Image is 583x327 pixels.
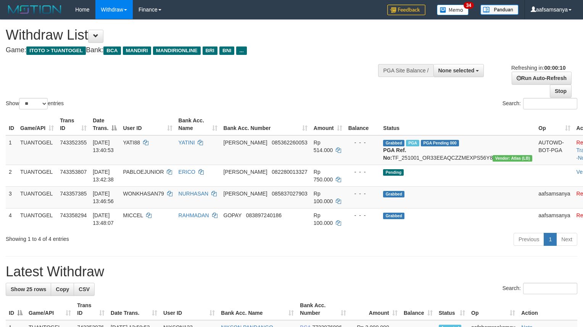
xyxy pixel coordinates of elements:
span: GOPAY [224,212,242,218]
th: Game/API: activate to sort column ascending [26,298,74,320]
th: Date Trans.: activate to sort column descending [90,114,120,135]
span: 743352355 [60,139,87,146]
span: ... [236,46,246,55]
td: 2 [6,165,17,186]
a: ERICO [179,169,195,175]
a: Show 25 rows [6,283,51,296]
div: - - - [348,212,377,219]
a: NURHASAN [179,191,209,197]
span: Grabbed [383,191,404,197]
span: 34 [464,2,474,9]
label: Show entries [6,98,64,109]
td: 4 [6,208,17,230]
td: 3 [6,186,17,208]
span: 743357385 [60,191,87,197]
span: ITOTO > TUANTOGEL [26,46,86,55]
a: Run Auto-Refresh [512,72,572,85]
th: Status: activate to sort column ascending [436,298,468,320]
th: Date Trans.: activate to sort column ascending [108,298,160,320]
td: TUANTOGEL [17,208,57,230]
td: aafsamsanya [535,208,573,230]
span: Copy 083897240186 to clipboard [246,212,282,218]
a: YATINI [179,139,195,146]
strong: 00:00:10 [544,65,565,71]
span: [DATE] 13:46:56 [93,191,114,204]
td: AUTOWD-BOT-PGA [535,135,573,165]
th: Balance [345,114,380,135]
span: Copy [56,286,69,292]
td: TUANTOGEL [17,165,57,186]
label: Search: [502,283,577,294]
a: Next [556,233,577,246]
th: Amount: activate to sort column ascending [349,298,401,320]
span: Pending [383,169,404,176]
span: MANDIRI [123,46,151,55]
select: Showentries [19,98,48,109]
span: MICCEL [123,212,143,218]
span: Rp 100.000 [314,191,333,204]
th: Action [518,298,577,320]
span: MANDIRIONLINE [153,46,201,55]
td: TUANTOGEL [17,135,57,165]
span: BCA [103,46,121,55]
th: Bank Acc. Number: activate to sort column ascending [221,114,311,135]
th: Amount: activate to sort column ascending [311,114,345,135]
th: Trans ID: activate to sort column ascending [74,298,108,320]
label: Search: [502,98,577,109]
span: Rp 514.000 [314,139,333,153]
input: Search: [523,283,577,294]
span: Copy 085837027903 to clipboard [272,191,307,197]
td: aafsamsanya [535,186,573,208]
span: Rp 750.000 [314,169,333,183]
span: [PERSON_NAME] [224,169,267,175]
span: Vendor URL: https://dashboard.q2checkout.com/secure [493,155,532,162]
span: YATI88 [123,139,140,146]
img: Feedback.jpg [387,5,425,15]
span: 743353807 [60,169,87,175]
span: Copy 082280013327 to clipboard [272,169,307,175]
h4: Game: Bank: [6,46,381,54]
td: 1 [6,135,17,165]
span: Show 25 rows [11,286,46,292]
th: Game/API: activate to sort column ascending [17,114,57,135]
span: Grabbed [383,140,404,146]
span: [PERSON_NAME] [224,139,267,146]
span: [DATE] 13:48:07 [93,212,114,226]
a: CSV [74,283,95,296]
td: TF_251001_OR33EEAQCZZMEXPS56Y8 [380,135,535,165]
img: panduan.png [480,5,519,15]
b: PGA Ref. No: [383,147,406,161]
span: Rp 100.000 [314,212,333,226]
span: BRI [203,46,217,55]
td: TUANTOGEL [17,186,57,208]
span: CSV [79,286,90,292]
a: Previous [514,233,544,246]
span: PABLOEJUNIOR [123,169,164,175]
th: ID [6,114,17,135]
th: Status [380,114,535,135]
th: User ID: activate to sort column ascending [160,298,218,320]
span: 743358294 [60,212,87,218]
th: Bank Acc. Name: activate to sort column ascending [218,298,297,320]
div: - - - [348,139,377,146]
span: WONKHASAN79 [123,191,164,197]
img: MOTION_logo.png [6,4,64,15]
h1: Withdraw List [6,27,381,43]
button: None selected [433,64,484,77]
th: Op: activate to sort column ascending [468,298,518,320]
th: Bank Acc. Number: activate to sort column ascending [297,298,349,320]
th: Op: activate to sort column ascending [535,114,573,135]
img: Button%20Memo.svg [437,5,469,15]
span: [DATE] 13:40:53 [93,139,114,153]
span: PGA Pending [421,140,459,146]
a: RAHMADAN [179,212,209,218]
a: Copy [51,283,74,296]
h1: Latest Withdraw [6,264,577,279]
div: - - - [348,168,377,176]
th: Balance: activate to sort column ascending [401,298,436,320]
th: ID: activate to sort column descending [6,298,26,320]
span: Marked by aafyoumonoriya [406,140,419,146]
div: PGA Site Balance / [378,64,433,77]
th: Trans ID: activate to sort column ascending [57,114,90,135]
a: Stop [550,85,572,98]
